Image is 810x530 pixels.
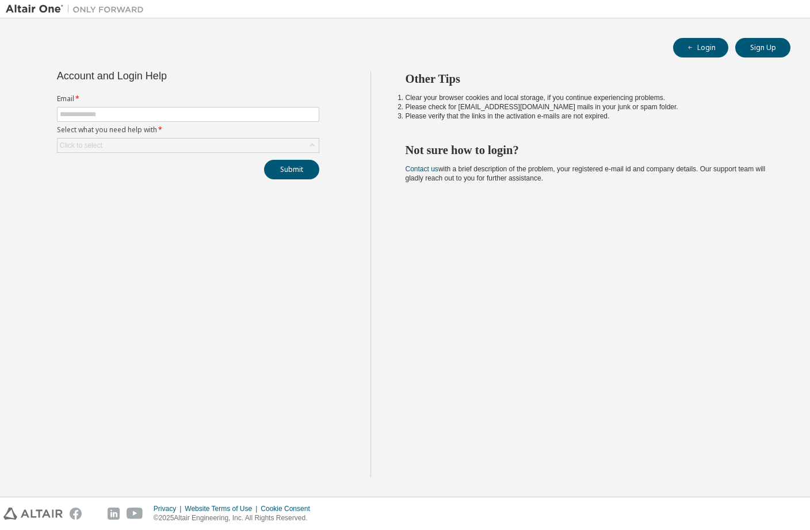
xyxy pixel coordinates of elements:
img: linkedin.svg [108,508,120,520]
div: Account and Login Help [57,71,267,80]
button: Login [673,38,728,57]
img: youtube.svg [127,508,143,520]
div: Click to select [58,139,319,152]
label: Select what you need help with [57,125,319,135]
h2: Not sure how to login? [406,143,770,158]
div: Website Terms of Use [185,504,261,513]
li: Clear your browser cookies and local storage, if you continue experiencing problems. [406,93,770,102]
img: facebook.svg [70,508,82,520]
img: Altair One [6,3,150,15]
div: Privacy [154,504,185,513]
button: Submit [264,160,319,179]
button: Sign Up [735,38,790,57]
a: Contact us [406,165,438,173]
li: Please verify that the links in the activation e-mails are not expired. [406,112,770,121]
li: Please check for [EMAIL_ADDRESS][DOMAIN_NAME] mails in your junk or spam folder. [406,102,770,112]
p: © 2025 Altair Engineering, Inc. All Rights Reserved. [154,513,317,523]
div: Cookie Consent [261,504,316,513]
div: Click to select [60,141,102,150]
img: altair_logo.svg [3,508,63,520]
span: with a brief description of the problem, your registered e-mail id and company details. Our suppo... [406,165,766,182]
h2: Other Tips [406,71,770,86]
label: Email [57,94,319,103]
